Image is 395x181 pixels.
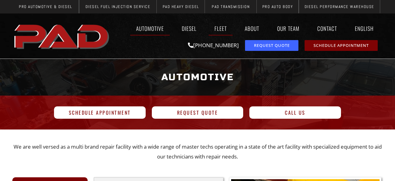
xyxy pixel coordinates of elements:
[285,110,306,115] span: Call Us
[254,43,290,47] span: Request Quote
[349,21,383,35] a: English
[262,5,293,9] span: Pro Auto Body
[85,5,151,9] span: Diesel Fuel Injection Service
[130,21,170,35] a: Automotive
[152,106,243,119] a: Request Quote
[314,43,369,47] span: Schedule Appointment
[271,21,305,35] a: Our Team
[245,40,298,51] a: request a service or repair quote
[12,19,112,53] img: The image shows the word "PAD" in bold, red, uppercase letters with a slight shadow effect.
[112,21,383,35] nav: Menu
[305,40,378,51] a: schedule repair or service appointment
[54,106,146,119] a: Schedule Appointment
[311,21,343,35] a: Contact
[239,21,265,35] a: About
[12,19,112,53] a: pro automotive and diesel home page
[209,21,233,35] a: Fleet
[177,110,218,115] span: Request Quote
[12,142,383,162] p: We are well versed as a multi brand repair facility with a wide range of master techs operating i...
[249,106,341,119] a: Call Us
[212,5,250,9] span: PAD Transmission
[19,5,72,9] span: Pro Automotive & Diesel
[69,110,131,115] span: Schedule Appointment
[176,21,202,35] a: Diesel
[305,5,374,9] span: Diesel Performance Warehouse
[163,5,199,9] span: PAD Heavy Diesel
[15,66,380,89] h1: Automotive
[188,42,239,49] a: [PHONE_NUMBER]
